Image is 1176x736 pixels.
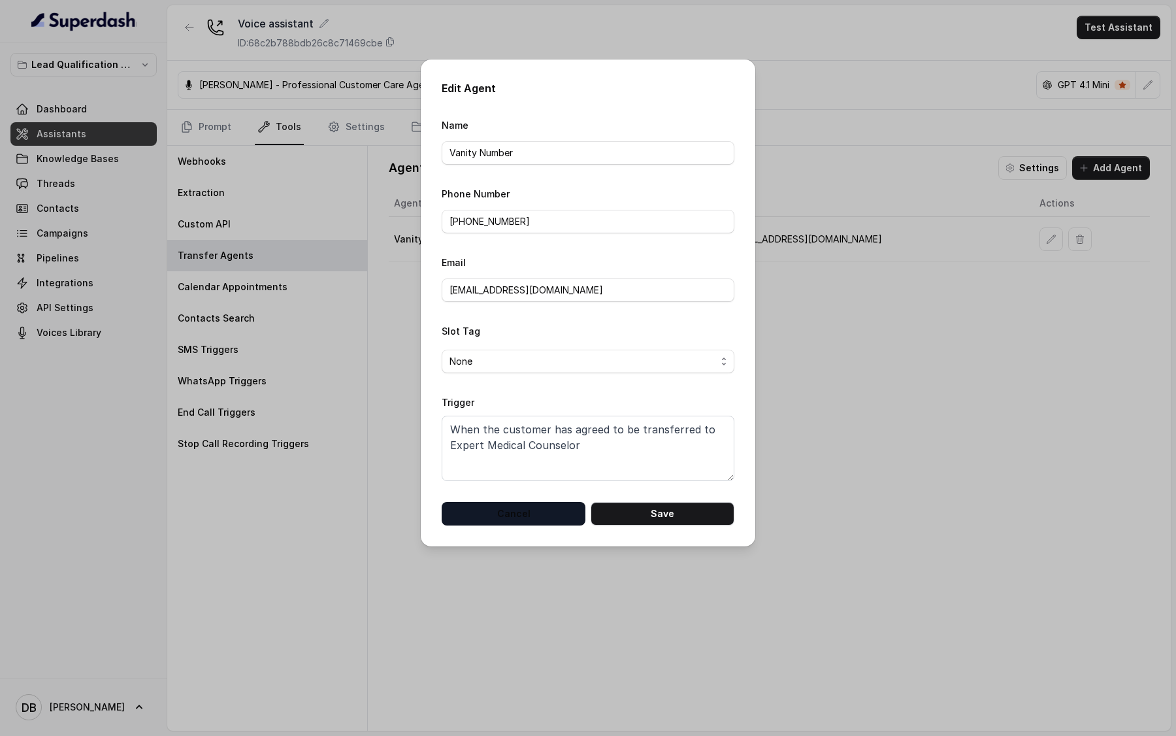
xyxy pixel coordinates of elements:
label: Email [442,257,466,268]
label: Trigger [442,397,474,408]
label: Phone Number [442,188,510,199]
label: Slot Tag [442,326,480,337]
textarea: When the customer has agreed to be transferred to Expert Medical Counselor [442,416,734,481]
button: None [442,350,734,373]
button: Save [591,502,734,526]
button: Cancel [442,502,585,526]
label: Name [442,120,468,131]
span: None [449,354,716,369]
h2: Edit Agent [442,80,734,96]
